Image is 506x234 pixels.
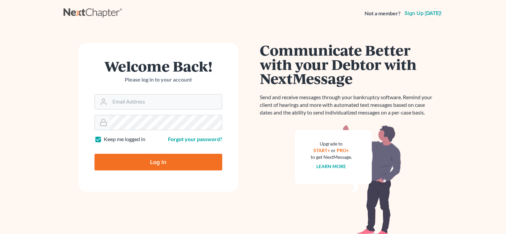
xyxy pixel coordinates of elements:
strong: Not a member? [365,10,401,17]
div: Upgrade to [311,140,352,147]
p: Send and receive messages through your bankruptcy software. Remind your client of hearings and mo... [260,94,436,117]
a: Sign up [DATE]! [403,11,443,16]
a: PRO+ [337,147,349,153]
span: or [331,147,336,153]
a: START+ [313,147,330,153]
input: Log In [94,154,222,170]
h1: Communicate Better with your Debtor with NextMessage [260,43,436,86]
h1: Welcome Back! [94,59,222,73]
div: to get NextMessage. [311,154,352,160]
a: Learn more [316,163,346,169]
a: Forgot your password? [168,136,222,142]
p: Please log in to your account [94,76,222,84]
label: Keep me logged in [104,135,145,143]
input: Email Address [110,95,222,109]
